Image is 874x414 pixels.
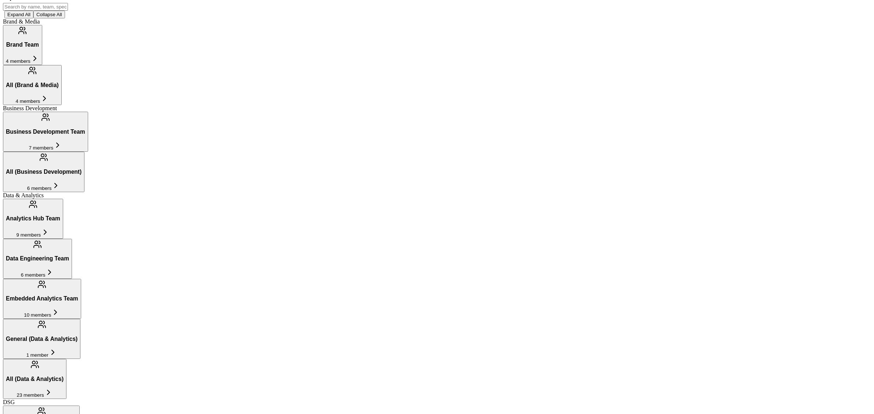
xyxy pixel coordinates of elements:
button: Embedded Analytics Team10 members [3,279,81,319]
span: 6 members [27,186,52,191]
h3: Business Development Team [6,129,85,135]
h3: Brand Team [6,42,39,48]
span: 4 members [6,58,30,64]
span: 7 members [29,145,53,151]
h3: Embedded Analytics Team [6,295,78,302]
span: 10 members [24,312,51,318]
h3: Data Engineering Team [6,255,69,262]
span: 4 members [16,98,40,104]
button: Business Development Team7 members [3,112,88,152]
span: 9 members [17,232,41,238]
span: 1 member [26,352,48,358]
button: All (Business Development)6 members [3,152,84,192]
span: 6 members [21,272,46,278]
span: Business Development [3,105,57,111]
h3: Analytics Hub Team [6,215,60,222]
h3: All (Business Development) [6,169,82,175]
button: Brand Team4 members [3,25,42,65]
button: Collapse All [33,11,65,18]
button: Data Engineering Team6 members [3,239,72,279]
input: Search by name, team, specialty, or title... [3,3,68,11]
h3: All (Data & Analytics) [6,376,64,382]
button: General (Data & Analytics)1 member [3,319,80,359]
h3: All (Brand & Media) [6,82,59,89]
span: 23 members [17,392,44,398]
h3: General (Data & Analytics) [6,336,77,342]
span: Data & Analytics [3,192,44,198]
button: Analytics Hub Team9 members [3,199,63,239]
span: Brand & Media [3,18,40,25]
span: DSG [3,399,15,405]
button: All (Brand & Media)4 members [3,65,62,105]
button: Expand All [4,11,33,18]
button: All (Data & Analytics)23 members [3,359,66,399]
